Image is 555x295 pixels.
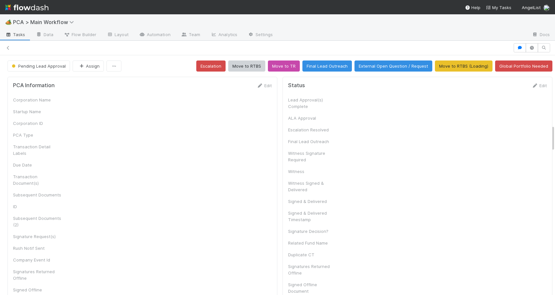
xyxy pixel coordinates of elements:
div: Final Lead Outreach [288,138,337,145]
div: Transaction Document(s) [13,173,62,186]
div: Witness Signed & Delivered [288,180,337,193]
a: Settings [243,30,278,40]
div: Signed & Delivered Timestamp [288,210,337,223]
button: Escalation [196,60,226,72]
a: My Tasks [486,4,511,11]
div: Escalation Resolved [288,127,337,133]
div: ID [13,203,62,210]
div: Company Event Id [13,257,62,263]
button: External Open Question / Request [354,60,432,72]
a: Data [31,30,59,40]
div: Signed & Delivered [288,198,337,205]
div: Related Fund Name [288,240,337,246]
h5: Status [288,82,305,89]
a: Flow Builder [59,30,102,40]
div: Subsequent Documents (2) [13,215,62,228]
div: Signature Decision? [288,228,337,235]
span: My Tasks [486,5,511,10]
div: Signed Offline Document [288,281,337,294]
div: ALA Approval [288,115,337,121]
a: Analytics [205,30,243,40]
span: 🏕️ [5,19,12,25]
div: Help [465,4,480,11]
a: Docs [527,30,555,40]
a: Edit [257,83,272,88]
div: Witness Signature Required [288,150,337,163]
button: Move to TR [268,60,300,72]
div: PCA Type [13,132,62,138]
button: Assign [73,60,104,72]
div: Rush Notif Sent [13,245,62,251]
div: Due Date [13,162,62,168]
button: Move to RTBS (Loading) [435,60,493,72]
span: Tasks [5,31,25,38]
div: Corporation ID [13,120,62,127]
div: Subsequent Documents [13,192,62,198]
a: Team [176,30,205,40]
div: Transaction Detail Labels [13,143,62,156]
a: Automation [134,30,176,40]
button: Final Lead Outreach [302,60,352,72]
span: Pending Lead Approval [10,63,66,69]
div: Signatures Returned Offline [288,263,337,276]
span: AngelList [522,5,541,10]
button: Move to RTBS [228,60,265,72]
div: Corporation Name [13,97,62,103]
a: Layout [102,30,134,40]
div: Witness [288,168,337,175]
div: Lead Approval(s) Complete [288,97,337,110]
button: Pending Lead Approval [7,60,70,72]
a: Edit [532,83,547,88]
span: Flow Builder [64,31,96,38]
div: Signature Request(s) [13,233,62,240]
div: Duplicate CT [288,251,337,258]
span: PCA > Main Workflow [13,19,77,25]
div: Signatures Returned Offline [13,268,62,281]
div: Startup Name [13,108,62,115]
img: avatar_dd78c015-5c19-403d-b5d7-976f9c2ba6b3.png [543,5,550,11]
button: Global Portfolio Needed [495,60,552,72]
h5: PCA Information [13,82,55,89]
img: logo-inverted-e16ddd16eac7371096b0.svg [5,2,49,13]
